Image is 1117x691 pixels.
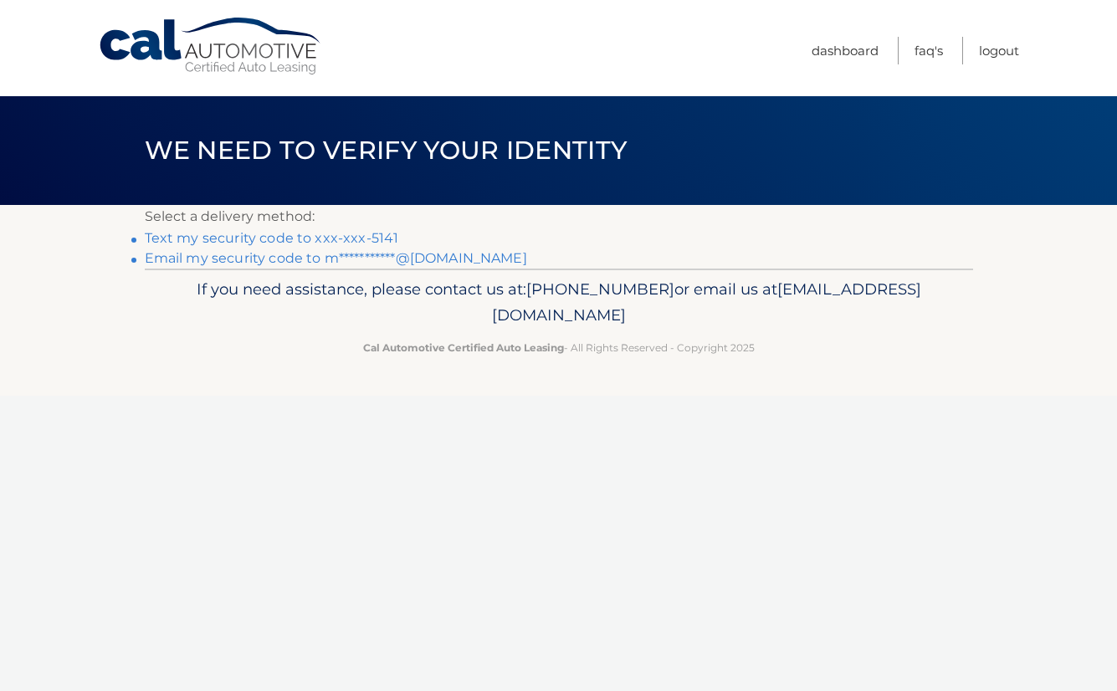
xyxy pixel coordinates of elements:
p: Select a delivery method: [145,205,973,228]
a: Text my security code to xxx-xxx-5141 [145,230,399,246]
strong: Cal Automotive Certified Auto Leasing [363,341,564,354]
a: Cal Automotive [98,17,324,76]
span: [PHONE_NUMBER] [526,279,674,299]
a: Logout [979,37,1019,64]
p: - All Rights Reserved - Copyright 2025 [156,339,962,356]
a: Dashboard [812,37,879,64]
a: FAQ's [915,37,943,64]
span: We need to verify your identity [145,135,628,166]
p: If you need assistance, please contact us at: or email us at [156,276,962,330]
